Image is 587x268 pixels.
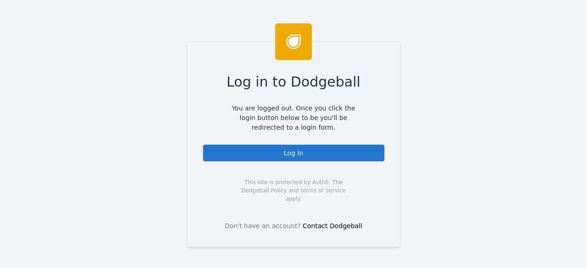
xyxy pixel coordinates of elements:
[303,222,362,230] a: Contact Dodgeball
[233,178,354,203] span: This site is protected by Auth0. The Dodgeball Policy and terms of Service apply.
[225,221,301,231] span: Don't have an account?
[202,144,385,162] div: Log In
[227,71,360,92] span: Log in to Dodgeball
[225,104,362,132] span: You are logged out. Once you click the login button below to be you'll be redirected to a login f...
